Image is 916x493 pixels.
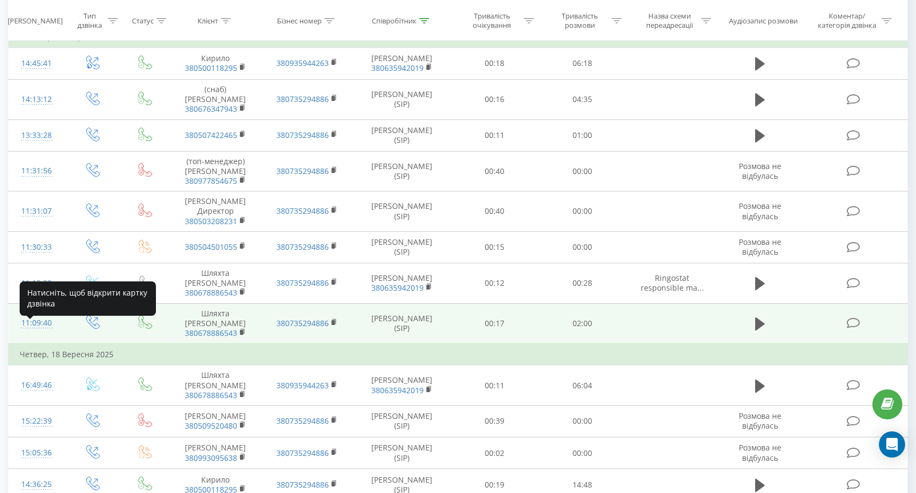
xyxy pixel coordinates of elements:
[170,405,261,437] td: [PERSON_NAME]
[640,11,698,30] div: Назва схеми переадресації
[729,16,798,25] div: Аудіозапис розмови
[20,273,54,294] div: 11:13:33
[8,16,63,25] div: [PERSON_NAME]
[539,47,626,79] td: 06:18
[353,191,451,232] td: [PERSON_NAME] (SIP)
[170,47,261,79] td: Кирило
[276,242,329,252] a: 380735294886
[170,263,261,304] td: Шляхта [PERSON_NAME]
[276,416,329,426] a: 380735294886
[551,11,609,30] div: Тривалість розмови
[371,385,424,395] a: 380635942019
[739,161,781,181] span: Розмова не відбулась
[353,119,451,151] td: [PERSON_NAME] (SIP)
[739,237,781,257] span: Розмова не відбулась
[539,263,626,304] td: 00:28
[539,79,626,119] td: 04:35
[539,231,626,263] td: 00:00
[451,365,539,406] td: 00:11
[20,375,54,396] div: 16:49:46
[353,405,451,437] td: [PERSON_NAME] (SIP)
[451,191,539,232] td: 00:40
[170,79,261,119] td: (снаб) [PERSON_NAME]
[739,411,781,431] span: Розмова не відбулась
[539,365,626,406] td: 06:04
[739,201,781,221] span: Розмова не відбулась
[132,16,154,25] div: Статус
[20,89,54,110] div: 14:13:12
[185,176,237,186] a: 380977854675
[185,104,237,114] a: 380676347943
[170,437,261,469] td: [PERSON_NAME]
[170,303,261,344] td: Шляхта [PERSON_NAME]
[276,380,329,390] a: 380935944263
[451,119,539,151] td: 00:11
[185,420,237,431] a: 380509520480
[451,405,539,437] td: 00:39
[276,206,329,216] a: 380735294886
[170,191,261,232] td: [PERSON_NAME] Директор
[451,303,539,344] td: 00:17
[372,16,417,25] div: Співробітник
[353,47,451,79] td: [PERSON_NAME]
[185,63,237,73] a: 380500118295
[20,125,54,146] div: 13:33:28
[20,442,54,464] div: 15:05:36
[20,237,54,258] div: 11:30:33
[277,16,322,25] div: Бізнес номер
[20,201,54,222] div: 11:31:07
[353,437,451,469] td: [PERSON_NAME] (SIP)
[20,312,54,334] div: 11:09:40
[20,411,54,432] div: 15:22:39
[371,63,424,73] a: 380635942019
[451,263,539,304] td: 00:12
[185,390,237,400] a: 380678886543
[197,16,218,25] div: Клієнт
[185,328,237,338] a: 380678886543
[185,216,237,226] a: 380503208231
[451,437,539,469] td: 00:02
[451,231,539,263] td: 00:15
[170,151,261,191] td: (топ-менеджер) [PERSON_NAME]
[739,442,781,462] span: Розмова не відбулась
[539,303,626,344] td: 02:00
[20,53,54,74] div: 14:45:41
[451,47,539,79] td: 00:18
[9,344,908,365] td: Четвер, 18 Вересня 2025
[463,11,521,30] div: Тривалість очікування
[451,151,539,191] td: 00:40
[353,303,451,344] td: [PERSON_NAME] (SIP)
[170,365,261,406] td: Шляхта [PERSON_NAME]
[353,231,451,263] td: [PERSON_NAME] (SIP)
[276,479,329,490] a: 380735294886
[539,191,626,232] td: 00:00
[539,405,626,437] td: 00:00
[276,58,329,68] a: 380935944263
[185,130,237,140] a: 380507422465
[879,431,905,458] div: Open Intercom Messenger
[353,79,451,119] td: [PERSON_NAME] (SIP)
[74,11,105,30] div: Тип дзвінка
[353,151,451,191] td: [PERSON_NAME] (SIP)
[185,453,237,463] a: 380993095638
[641,273,704,293] span: Ringostat responsible ma...
[276,448,329,458] a: 380735294886
[185,242,237,252] a: 380504501055
[539,437,626,469] td: 00:00
[276,318,329,328] a: 380735294886
[276,166,329,176] a: 380735294886
[353,365,451,406] td: [PERSON_NAME]
[539,119,626,151] td: 01:00
[20,160,54,182] div: 11:31:56
[451,79,539,119] td: 00:16
[276,130,329,140] a: 380735294886
[276,278,329,288] a: 380735294886
[185,287,237,298] a: 380678886543
[276,94,329,104] a: 380735294886
[539,151,626,191] td: 00:00
[815,11,879,30] div: Коментар/категорія дзвінка
[371,282,424,293] a: 380635942019
[353,263,451,304] td: [PERSON_NAME]
[20,281,156,316] div: Натисніть, щоб відкрити картку дзвінка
